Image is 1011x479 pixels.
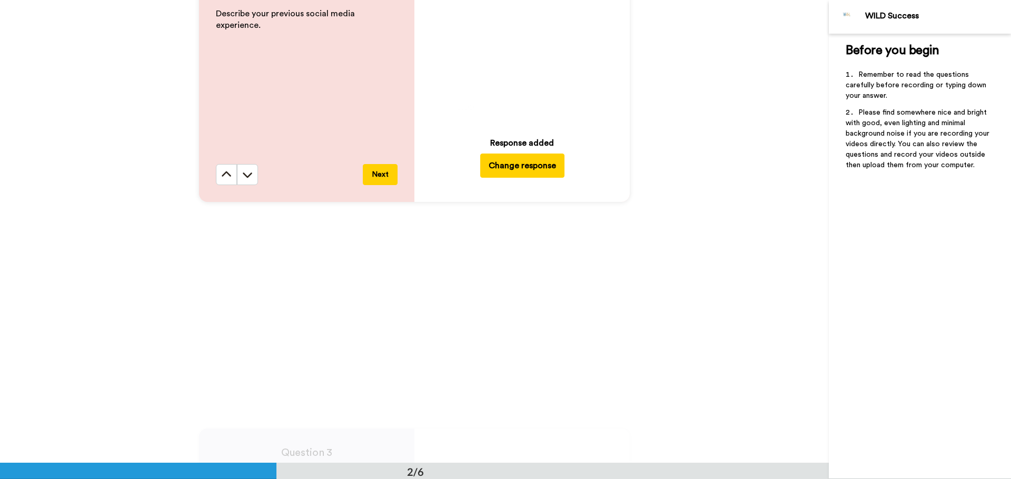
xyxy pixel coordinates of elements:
div: 2/6 [390,464,441,479]
button: Change response [480,154,564,178]
span: Describe your previous social media experience. [216,9,357,30]
div: Response added [490,137,554,149]
img: Mute/Unmute [576,101,587,112]
button: Next [363,164,398,185]
img: Profile Image [835,4,860,29]
span: Please find somewhere nice and bright with good, even lighting and minimal background noise if yo... [846,109,992,169]
span: Before you begin [846,44,939,57]
span: Remember to read the questions carefully before recording or typing down your answer. [846,71,988,99]
span: 0:09 [456,100,474,113]
span: / [477,100,480,113]
div: WILD Success [865,11,1010,21]
span: 1:06 [482,100,501,113]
